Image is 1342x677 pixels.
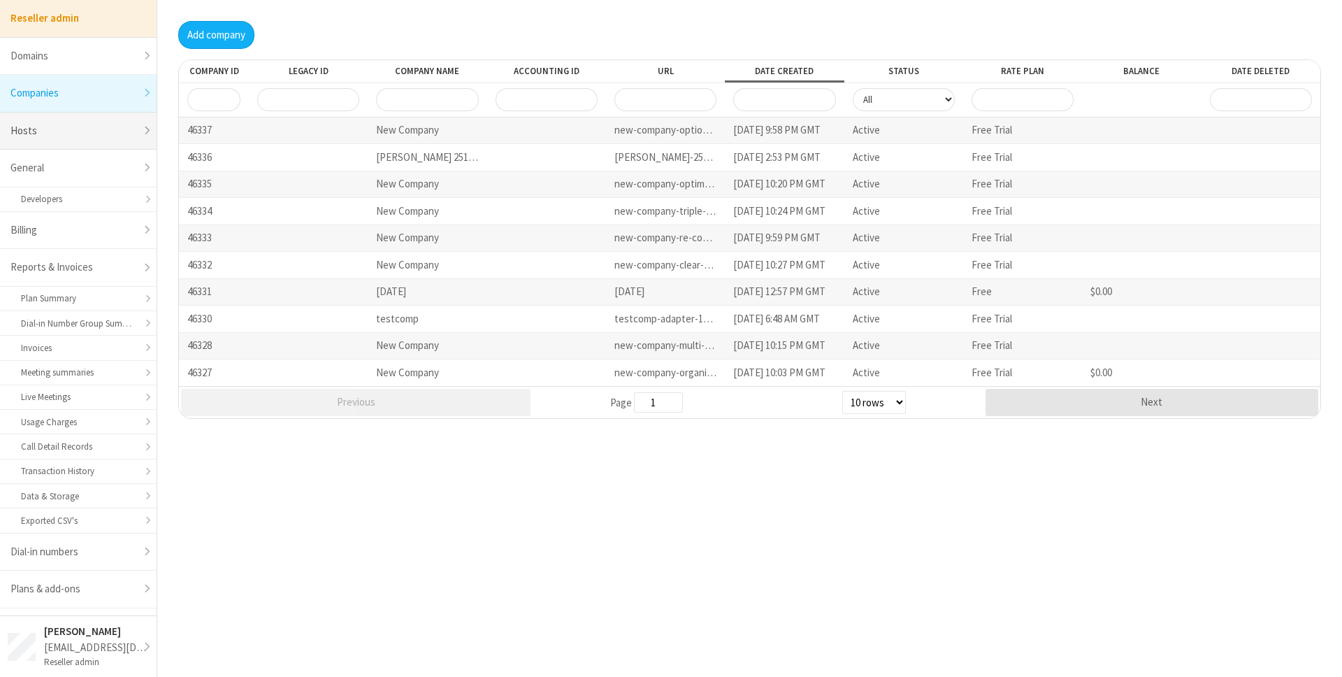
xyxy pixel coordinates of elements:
[725,171,844,198] div: [DATE] 10:20 PM GMT
[179,144,249,171] div: 46336
[844,117,963,144] div: Active
[963,252,1082,278] div: Free Trial
[972,88,1074,111] input: Rate plan
[725,117,844,144] div: [DATE] 9:58 PM GMT
[963,171,1082,198] div: Free Trial
[614,88,716,111] input: URL
[963,306,1082,332] div: Free Trial
[725,333,844,359] div: [DATE] 10:15 PM GMT
[634,392,683,413] input: page number input
[733,88,835,111] input: Open menu
[496,65,598,77] div: Accounting ID
[844,144,963,171] div: Active
[181,389,531,416] button: Previous
[376,88,478,111] input: Company name
[842,391,906,414] select: row size select
[44,624,149,640] div: [PERSON_NAME]
[614,65,716,77] div: URL
[606,306,725,332] div: testcomp-adapter-1354
[963,198,1082,225] div: Free Trial
[844,252,963,278] div: Active
[963,225,1082,252] div: Free Trial
[368,117,486,144] div: New Company
[178,21,254,49] a: Add company
[368,144,486,171] div: [PERSON_NAME] 251008a
[1210,65,1312,77] div: Date deleted
[368,225,486,252] div: New Company
[844,198,963,225] div: Active
[606,171,725,198] div: new-company-optimal-79238
[496,88,598,111] input: Accounting ID
[606,279,725,306] div: [DATE]
[725,252,844,278] div: [DATE] 10:27 PM GMT
[606,144,725,171] div: [PERSON_NAME]-251008a
[844,279,963,306] div: Active
[257,88,359,111] input: Legacy ID
[963,359,1082,386] div: Free Trial
[963,279,1082,306] div: Free
[368,252,486,278] div: New Company
[606,117,725,144] div: new-company-optional-29928
[1090,65,1192,77] div: Balance
[44,655,149,669] div: Reseller admin
[853,88,955,111] select: Status
[44,640,149,656] div: [EMAIL_ADDRESS][DOMAIN_NAME]
[725,225,844,252] div: [DATE] 9:59 PM GMT
[179,117,249,144] div: 46337
[368,279,486,306] div: [DATE]
[1090,365,1192,381] div: $0.00
[179,359,249,386] div: 46327
[257,65,359,77] div: Legacy ID
[1210,88,1312,111] input: Open menu
[179,171,249,198] div: 46335
[972,65,1074,77] div: Rate plan
[606,198,725,225] div: new-company-triple-buffered-31433
[1090,284,1192,300] div: $0.00
[844,333,963,359] div: Active
[844,306,963,332] div: Active
[853,65,955,77] div: Status
[179,333,249,359] div: 46328
[179,225,249,252] div: 46333
[844,359,963,386] div: Active
[179,252,249,278] div: 46332
[606,333,725,359] div: new-company-multi-channelled-64
[179,198,249,225] div: 46334
[963,144,1082,171] div: Free Trial
[986,389,1318,416] button: Next
[963,333,1082,359] div: Free Trial
[187,88,240,111] input: Company ID
[368,333,486,359] div: New Company
[610,392,683,413] span: Page
[10,11,79,24] strong: Reseller admin
[376,65,478,77] div: Company name
[606,252,725,278] div: new-company-clear-thinking-64154
[179,279,249,306] div: 46331
[844,225,963,252] div: Active
[179,306,249,332] div: 46330
[963,117,1082,144] div: Free Trial
[725,306,844,332] div: [DATE] 6:48 AM GMT
[725,279,844,306] div: [DATE] 12:57 PM GMT
[606,359,725,386] div: new-company-organic-44693
[368,306,486,332] div: testcomp
[606,225,725,252] div: new-company-re-contextualized-38794
[725,144,844,171] div: [DATE] 2:53 PM GMT
[844,171,963,198] div: Active
[368,171,486,198] div: New Company
[725,198,844,225] div: [DATE] 10:24 PM GMT
[368,198,486,225] div: New Company
[187,65,240,77] div: Company ID
[368,359,486,386] div: New Company
[725,359,844,386] div: [DATE] 10:03 PM GMT
[733,65,835,77] div: Date created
